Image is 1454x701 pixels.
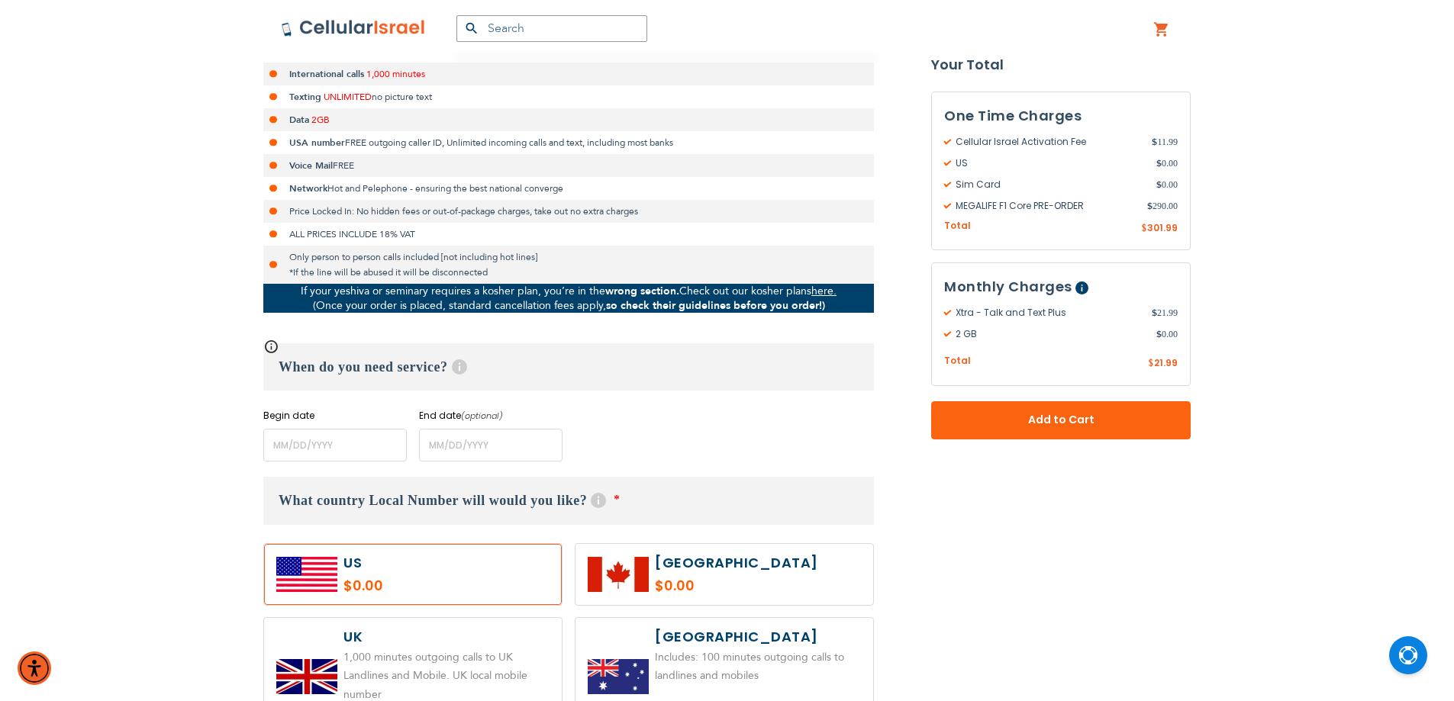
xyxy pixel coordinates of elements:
[456,15,647,42] input: Search
[289,137,345,149] strong: USA number
[334,45,392,57] span: 2,000 minutes
[289,114,309,126] strong: Data
[18,651,51,685] div: Accessibility Menu
[263,200,874,223] li: Price Locked In: No hidden fees or out-of-package charges, take out no extra charges
[1141,222,1147,236] span: $
[452,359,467,375] span: Help
[944,135,1152,149] span: Cellular Israel Activation Fee
[1152,135,1157,149] span: $
[372,91,432,103] span: no picture text
[605,284,679,298] strong: wrong section.
[944,307,1152,320] span: Xtra - Talk and Text Plus
[944,278,1072,297] span: Monthly Charges
[944,105,1178,127] h3: One Time Charges
[263,284,874,313] p: If your yeshiva or seminary requires a kosher plan, you’re in the Check out our kosher plans (Onc...
[1075,282,1088,295] span: Help
[289,182,327,195] strong: Network
[1152,307,1157,320] span: $
[1156,156,1162,170] span: $
[944,178,1156,191] span: Sim Card
[944,355,971,369] span: Total
[324,91,372,103] span: UNLIMITED
[1147,199,1153,213] span: $
[944,328,1156,342] span: 2 GB
[1156,156,1178,170] span: 0.00
[263,343,874,391] h3: When do you need service?
[263,246,874,284] li: Only person to person calls included [not including hot lines] *If the line will be abused it wil...
[419,429,563,461] input: MM/DD/YYYY
[366,68,425,80] span: 1,000 minutes
[281,19,426,37] img: Cellular Israel Logo
[591,493,606,508] span: Help
[461,410,503,422] i: (optional)
[311,114,330,126] span: 2GB
[263,409,407,423] label: Begin date
[1156,328,1178,342] span: 0.00
[1156,178,1178,191] span: 0.00
[1147,221,1178,234] span: 301.99
[263,429,407,461] input: MM/DD/YYYY
[982,413,1140,429] span: Add to Cart
[345,137,673,149] span: FREE outgoing caller ID, Unlimited incoming calls and text, including most banks
[289,45,331,57] strong: Local calls
[289,91,321,103] strong: Texting
[606,298,825,313] strong: so check their guidelines before you order!)
[944,219,971,233] span: Total
[419,409,563,423] label: End date
[1147,199,1178,213] span: 290.00
[263,223,874,246] li: ALL PRICES INCLUDE 18% VAT
[1156,178,1162,191] span: $
[289,159,333,172] strong: Voice Mail
[931,401,1191,439] button: Add to Cart
[1156,328,1162,342] span: $
[944,156,1156,170] span: US
[279,493,587,508] span: What country Local Number will would you like?
[327,182,563,195] span: Hot and Pelephone - ensuring the best national converge
[333,159,354,172] span: FREE
[289,68,364,80] strong: International calls
[1148,358,1154,371] span: $
[1152,135,1178,149] span: 11.99
[811,284,837,298] a: here.
[1152,307,1178,320] span: 21.99
[931,53,1191,76] strong: Your Total
[1154,357,1178,370] span: 21.99
[944,199,1147,213] span: MEGALIFE F1 Core PRE-ORDER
